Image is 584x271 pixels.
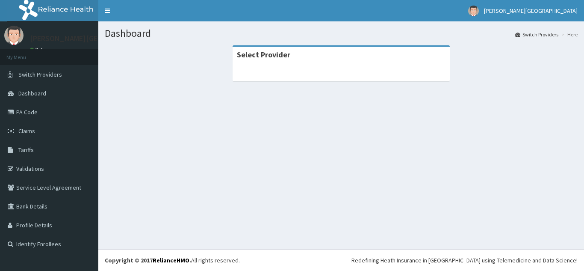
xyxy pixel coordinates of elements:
a: Online [30,47,50,53]
span: Claims [18,127,35,135]
div: Redefining Heath Insurance in [GEOGRAPHIC_DATA] using Telemedicine and Data Science! [351,256,578,265]
h1: Dashboard [105,28,578,39]
span: Switch Providers [18,71,62,78]
a: RelianceHMO [153,256,189,264]
strong: Select Provider [237,50,290,60]
strong: Copyright © 2017 . [105,256,191,264]
span: Dashboard [18,89,46,97]
span: [PERSON_NAME][GEOGRAPHIC_DATA] [484,7,578,15]
footer: All rights reserved. [98,249,584,271]
span: Tariffs [18,146,34,154]
a: Switch Providers [515,31,558,38]
img: User Image [468,6,479,16]
li: Here [559,31,578,38]
img: User Image [4,26,24,45]
p: [PERSON_NAME][GEOGRAPHIC_DATA] [30,35,156,42]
